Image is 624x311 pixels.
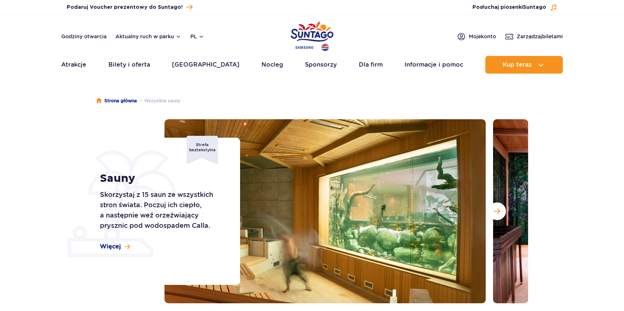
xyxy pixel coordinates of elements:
[172,56,239,74] a: [GEOGRAPHIC_DATA]
[457,32,496,41] a: Mojekonto
[359,56,383,74] a: Dla firm
[472,4,546,11] span: Posłuchaj piosenki
[100,172,223,185] h1: Sauny
[517,33,563,40] span: Zarządzaj biletami
[100,243,121,251] span: Więcej
[67,4,183,11] span: Podaruj Voucher prezentowy do Suntago!
[67,2,193,12] a: Podaruj Voucher prezentowy do Suntago!
[261,56,283,74] a: Nocleg
[100,190,223,231] p: Skorzystaj z 15 saun ze wszystkich stron świata. Poczuj ich ciepło, a następnie weź orzeźwiający ...
[485,56,563,74] button: Kup teraz
[61,33,107,40] a: Godziny otwarcia
[469,33,496,40] span: Moje konto
[291,18,333,52] a: Park of Poland
[108,56,150,74] a: Bilety i oferta
[100,243,130,251] a: Więcej
[505,32,563,41] a: Zarządzajbiletami
[472,4,557,11] button: Posłuchaj piosenkiSuntago
[96,97,137,105] a: Strona główna
[115,33,181,39] button: Aktualny ruch w parku
[405,56,463,74] a: Informacje i pomoc
[190,33,204,40] button: pl
[187,136,218,164] div: Strefa beztekstylna
[503,61,532,68] span: Kup teraz
[61,56,86,74] a: Atrakcje
[523,5,546,10] span: Suntago
[305,56,337,74] a: Sponsorzy
[164,119,486,303] img: Sauna w strefie Relax z dużym akwarium na ścianie, przytulne wnętrze i drewniane ławki
[137,97,180,105] li: Wszystkie sauny
[488,202,506,220] button: Następny slajd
